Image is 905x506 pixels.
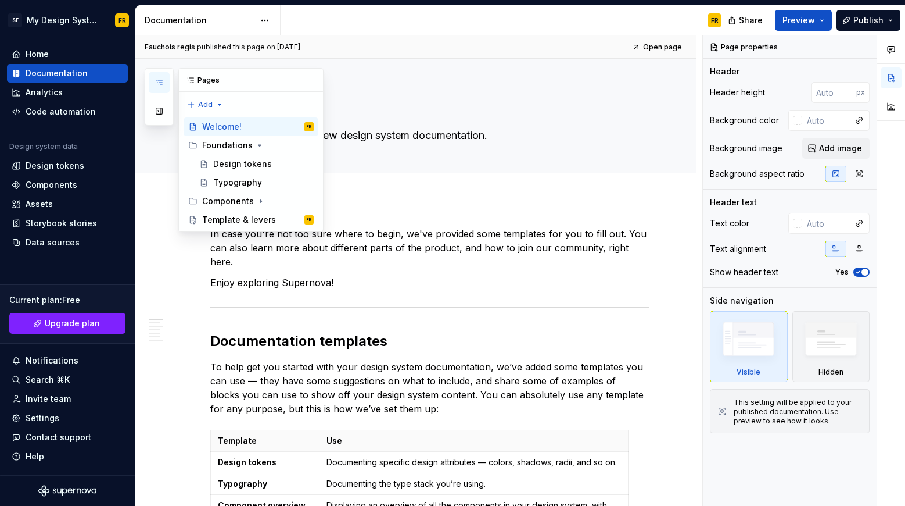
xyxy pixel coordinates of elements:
[856,88,865,97] p: px
[710,168,805,180] div: Background aspect ratio
[775,10,832,31] button: Preview
[26,179,77,191] div: Components
[7,45,128,63] a: Home
[26,432,91,443] div: Contact support
[210,227,649,269] p: In case you're not too sure where to begin, we've provided some templates for you to fill out. Yo...
[26,355,78,366] div: Notifications
[710,243,766,255] div: Text alignment
[835,268,849,277] label: Yes
[118,16,126,25] div: FR
[818,368,843,377] div: Hidden
[184,117,318,136] a: Welcome!FR
[710,87,765,98] div: Header height
[27,15,101,26] div: My Design System
[26,160,84,172] div: Design tokens
[26,48,49,60] div: Home
[710,115,779,126] div: Background color
[710,311,788,382] div: Visible
[198,100,213,109] span: Add
[811,82,856,103] input: Auto
[802,110,849,131] input: Auto
[184,136,318,155] div: Foundations
[9,142,78,151] div: Design system data
[202,195,254,207] div: Components
[7,447,128,466] button: Help
[26,237,80,248] div: Data sources
[213,158,272,170] div: Design tokens
[208,126,647,145] textarea: You’ve landed in your new design system documentation.
[26,393,71,405] div: Invite team
[734,398,862,426] div: This setting will be applied to your published documentation. Use preview to see how it looks.
[722,10,770,31] button: Share
[792,311,870,382] div: Hidden
[7,233,128,252] a: Data sources
[802,138,870,159] button: Add image
[710,218,749,229] div: Text color
[195,155,318,173] a: Design tokens
[802,213,849,234] input: Auto
[710,142,782,154] div: Background image
[184,211,318,229] a: Template & leversFR
[184,97,227,113] button: Add
[210,360,649,416] p: To help get you started with your design system documentation, we’ve added some templates you can...
[7,390,128,408] a: Invite team
[7,102,128,121] a: Code automation
[737,368,760,377] div: Visible
[307,121,311,133] div: FR
[26,106,96,117] div: Code automation
[2,8,132,33] button: SEMy Design SystemFR
[7,64,128,83] a: Documentation
[184,117,318,229] div: Page tree
[202,121,242,133] div: Welcome!
[853,15,884,26] span: Publish
[710,266,778,278] div: Show header text
[184,192,318,211] div: Components
[7,428,128,447] button: Contact support
[7,83,128,102] a: Analytics
[218,457,276,467] strong: Design tokens
[643,42,682,52] span: Open page
[782,15,815,26] span: Preview
[739,15,763,26] span: Share
[218,435,312,447] p: Template
[7,351,128,370] button: Notifications
[208,96,647,124] textarea: Welcome!
[7,176,128,194] a: Components
[307,214,311,226] div: FR
[836,10,900,31] button: Publish
[45,318,100,329] span: Upgrade plan
[7,156,128,175] a: Design tokens
[38,485,96,497] svg: Supernova Logo
[7,409,128,427] a: Settings
[145,42,195,52] span: Fauchois regis
[202,214,276,226] div: Template & levers
[629,39,687,55] a: Open page
[711,16,719,25] div: FR
[26,218,97,229] div: Storybook stories
[710,295,774,307] div: Side navigation
[7,370,128,389] button: Search ⌘K
[210,276,649,290] p: Enjoy exploring Supernova!
[710,197,757,208] div: Header text
[26,374,70,386] div: Search ⌘K
[819,142,862,154] span: Add image
[326,435,620,447] p: Use
[326,457,620,468] p: Documenting specific design attributes — colors, shadows, radii, and so on.
[9,313,125,334] button: Upgrade plan
[26,451,44,462] div: Help
[145,15,254,26] div: Documentation
[8,13,22,27] div: SE
[218,479,267,489] strong: Typography
[179,69,323,92] div: Pages
[213,177,262,188] div: Typography
[7,214,128,233] a: Storybook stories
[210,332,649,351] h2: Documentation templates
[197,42,300,52] div: published this page on [DATE]
[26,87,63,98] div: Analytics
[26,67,88,79] div: Documentation
[195,173,318,192] a: Typography
[710,66,739,77] div: Header
[326,478,620,490] p: Documenting the type stack you’re using.
[26,198,53,210] div: Assets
